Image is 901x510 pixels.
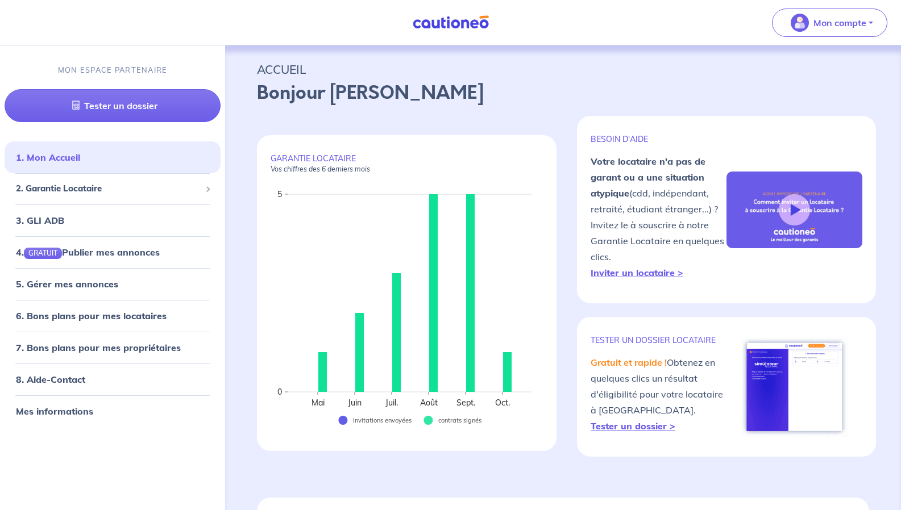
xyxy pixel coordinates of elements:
p: GARANTIE LOCATAIRE [271,153,543,174]
div: 5. Gérer mes annonces [5,273,221,295]
img: Cautioneo [408,15,493,30]
em: Vos chiffres des 6 derniers mois [271,165,370,173]
text: Sept. [456,398,475,408]
p: Obtenez en quelques clics un résultat d'éligibilité pour votre locataire à [GEOGRAPHIC_DATA]. [591,354,726,434]
p: ACCUEIL [257,59,869,80]
strong: Votre locataire n'a pas de garant ou a une situation atypique [591,156,705,199]
div: 6. Bons plans pour mes locataires [5,304,221,327]
p: BESOIN D'AIDE [591,134,726,144]
img: illu_account_valid_menu.svg [791,14,809,32]
div: 4.GRATUITPublier mes annonces [5,240,221,263]
button: illu_account_valid_menu.svgMon compte [772,9,887,37]
a: 5. Gérer mes annonces [16,278,118,290]
a: Inviter un locataire > [591,267,683,278]
div: Mes informations [5,400,221,423]
div: 7. Bons plans pour mes propriétaires [5,336,221,359]
a: 4.GRATUITPublier mes annonces [16,246,160,257]
a: 7. Bons plans pour mes propriétaires [16,342,181,353]
a: 3. GLI ADB [16,214,64,225]
a: Tester un dossier > [591,420,675,432]
text: 5 [277,189,282,199]
text: Oct. [495,398,510,408]
text: Août [420,398,438,408]
p: Mon compte [813,16,866,30]
a: Tester un dossier [5,89,221,122]
p: Bonjour [PERSON_NAME] [257,80,869,107]
span: 2. Garantie Locataire [16,182,201,195]
text: 0 [277,387,282,397]
p: (cdd, indépendant, retraité, étudiant étranger...) ? Invitez le à souscrire à notre Garantie Loca... [591,153,726,281]
text: Juin [347,398,362,408]
a: 8. Aide-Contact [16,374,85,385]
div: 2. Garantie Locataire [5,178,221,200]
p: MON ESPACE PARTENAIRE [58,65,168,76]
div: 8. Aide-Contact [5,368,221,391]
img: simulateur.png [741,337,848,437]
a: 6. Bons plans pour mes locataires [16,310,167,321]
a: 1. Mon Accueil [16,152,80,163]
p: TESTER un dossier locataire [591,335,726,345]
div: 1. Mon Accueil [5,146,221,169]
text: Juil. [385,398,398,408]
img: video-gli-new-none.jpg [726,172,862,248]
em: Gratuit et rapide ! [591,357,667,368]
a: Mes informations [16,406,93,417]
div: 3. GLI ADB [5,208,221,231]
text: Mai [312,398,325,408]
